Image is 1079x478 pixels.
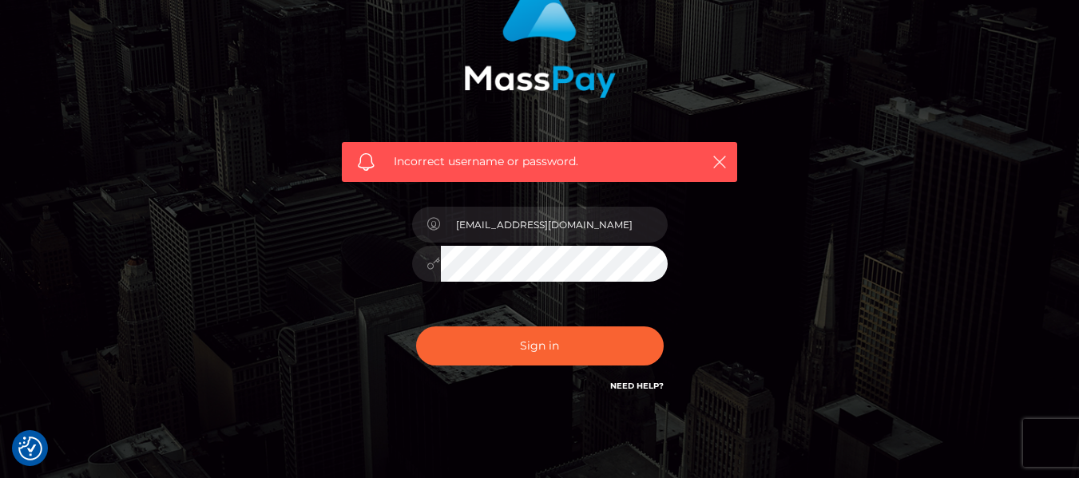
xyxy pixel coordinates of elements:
[610,381,664,391] a: Need Help?
[416,326,664,365] button: Sign in
[394,153,685,170] span: Incorrect username or password.
[18,437,42,460] img: Revisit consent button
[441,207,668,243] input: Username...
[18,437,42,460] button: Consent Preferences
